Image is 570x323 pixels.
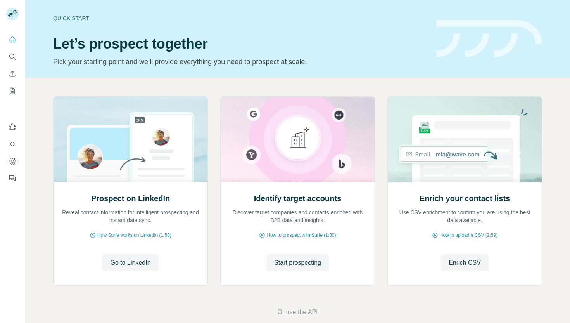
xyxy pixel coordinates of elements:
button: Quick start [6,33,19,47]
p: Discover target companies and contacts enriched with B2B data and insights. [228,208,367,224]
h1: Let’s prospect together [53,36,427,52]
p: Use CSV enrichment to confirm you are using the best data available. [396,208,534,224]
p: Reveal contact information for intelligent prospecting and instant data sync. [61,208,200,224]
img: Enrich your contact lists [387,97,542,182]
button: Start prospecting [266,254,329,271]
button: Feedback [6,171,19,185]
button: Go to LinkedIn [102,254,158,271]
button: Use Surfe API [6,137,19,151]
span: How to upload a CSV (2:59) [440,232,497,239]
button: Dashboard [6,154,19,168]
span: How Surfe works on LinkedIn (1:58) [97,232,171,239]
button: My lists [6,84,19,98]
button: Enrich CSV [6,67,19,81]
h2: Identify target accounts [254,193,342,204]
span: Start prospecting [274,258,321,267]
p: Pick your starting point and we’ll provide everything you need to prospect at scale. [53,56,427,67]
span: Enrich CSV [449,258,481,267]
h2: Prospect on LinkedIn [91,193,170,204]
button: Search [6,50,19,64]
h2: Enrich your contact lists [420,193,510,204]
button: Enrich CSV [441,254,489,271]
img: banner [436,20,542,58]
span: Go to LinkedIn [110,258,150,267]
img: Identify target accounts [220,97,375,182]
button: Use Surfe on LinkedIn [6,120,19,134]
img: Prospect on LinkedIn [53,97,208,182]
span: How to prospect with Surfe (1:30) [267,232,336,239]
button: Or use the API [277,307,318,317]
div: Quick start [53,14,427,22]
